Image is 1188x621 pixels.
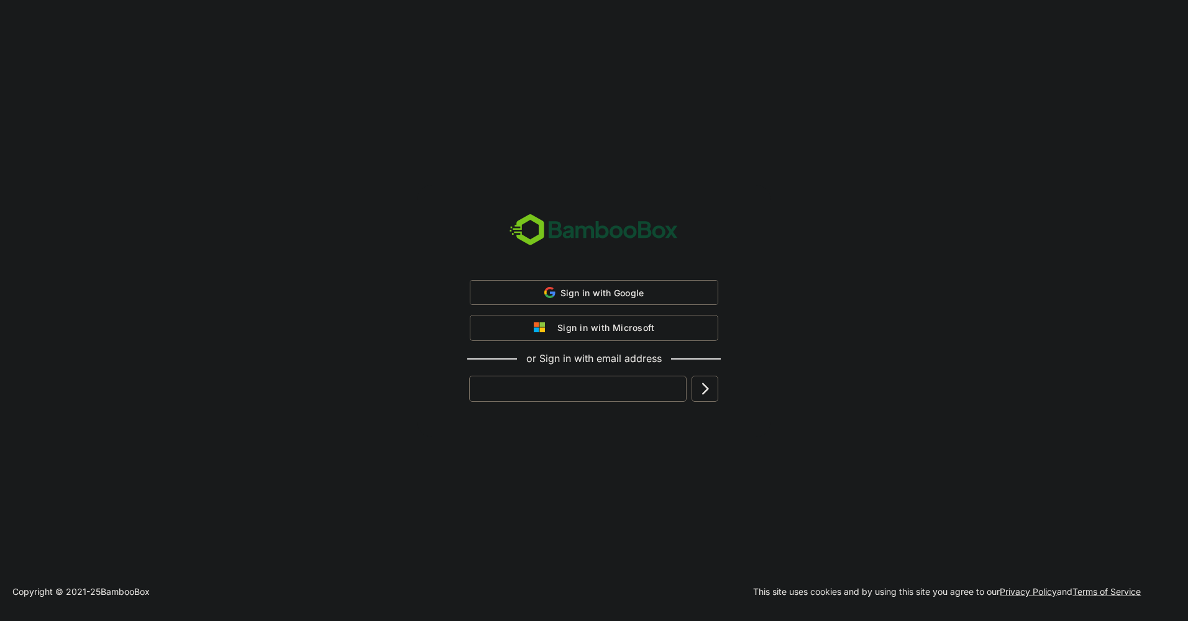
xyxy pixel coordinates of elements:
[503,210,685,251] img: bamboobox
[12,584,150,599] p: Copyright © 2021- 25 BambooBox
[551,320,654,336] div: Sign in with Microsoft
[526,351,662,366] p: or Sign in with email address
[560,288,644,298] span: Sign in with Google
[470,315,718,341] button: Sign in with Microsoft
[534,322,551,333] img: google
[753,584,1141,599] p: This site uses cookies and by using this site you agree to our and
[470,280,718,305] div: Sign in with Google
[1000,586,1057,597] a: Privacy Policy
[1072,586,1141,597] a: Terms of Service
